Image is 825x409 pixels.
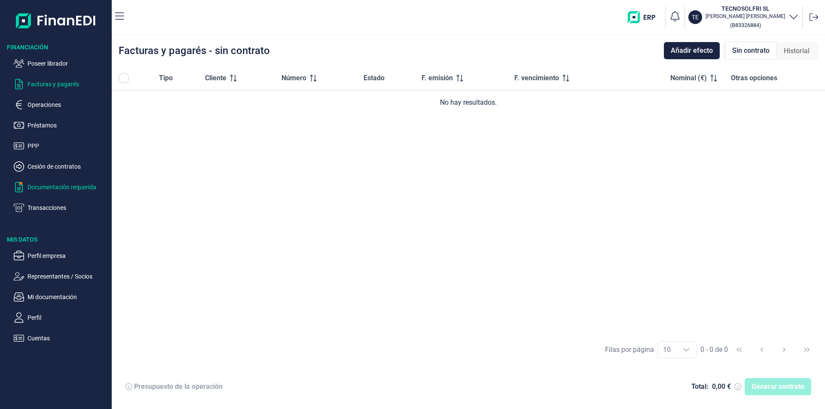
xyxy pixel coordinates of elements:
span: Otras opciones [731,73,777,83]
h3: TECNOSOLFRI SL [706,4,785,13]
p: Transacciones [27,203,108,213]
p: Facturas y pagarés [27,79,108,89]
p: [PERSON_NAME] [PERSON_NAME] [706,13,785,20]
button: Transacciones [14,203,108,213]
p: Cesión de contratos [27,161,108,172]
button: Representantes / Socios [14,271,108,282]
button: Operaciones [14,100,108,110]
div: Choose [676,342,697,358]
button: Perfil [14,312,108,323]
small: Copiar cif [730,22,761,28]
div: 0,00 € [712,382,731,391]
p: Perfil empresa [27,251,108,261]
button: Cesión de contratos [14,161,108,172]
div: No hay resultados. [119,97,818,108]
span: F. emisión [422,73,453,83]
div: All items unselected [119,73,129,83]
button: Préstamos [14,120,108,130]
div: Historial [777,42,816,60]
span: 0 - 0 de 0 [700,346,728,353]
button: Mi documentación [14,292,108,302]
p: Operaciones [27,100,108,110]
button: Cuentas [14,333,108,343]
button: TETECNOSOLFRI SL[PERSON_NAME] [PERSON_NAME](B83326884) [688,4,799,30]
span: Sin contrato [732,45,770,56]
span: Cliente [205,73,226,83]
span: F. vencimiento [514,73,559,83]
button: Añadir efecto [664,42,720,59]
button: First Page [729,339,749,360]
span: Estado [364,73,385,83]
p: Documentación requerida [27,182,108,192]
span: Tipo [159,73,173,83]
button: Facturas y pagarés [14,79,108,89]
p: Mi documentación [27,292,108,302]
button: Previous Page [752,339,772,360]
p: Poseer librador [27,58,108,69]
button: Poseer librador [14,58,108,69]
div: Filas por página [605,345,654,355]
button: PPP [14,141,108,151]
p: Préstamos [27,120,108,130]
div: Sin contrato [725,42,777,60]
span: Número [281,73,306,83]
div: Presupuesto de la operación [134,382,223,391]
button: Perfil empresa [14,251,108,261]
button: Documentación requerida [14,182,108,192]
p: Cuentas [27,333,108,343]
div: Total: [691,382,709,391]
p: Representantes / Socios [27,271,108,282]
p: PPP [27,141,108,151]
button: Next Page [774,339,794,360]
p: TE [692,13,699,21]
img: Logo de aplicación [16,7,96,34]
span: Historial [784,46,810,56]
div: Facturas y pagarés - sin contrato [119,45,270,56]
span: Nominal (€) [670,73,707,83]
span: Añadir efecto [671,45,713,56]
p: Perfil [27,312,108,323]
button: Last Page [797,339,817,360]
img: erp [628,11,662,23]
